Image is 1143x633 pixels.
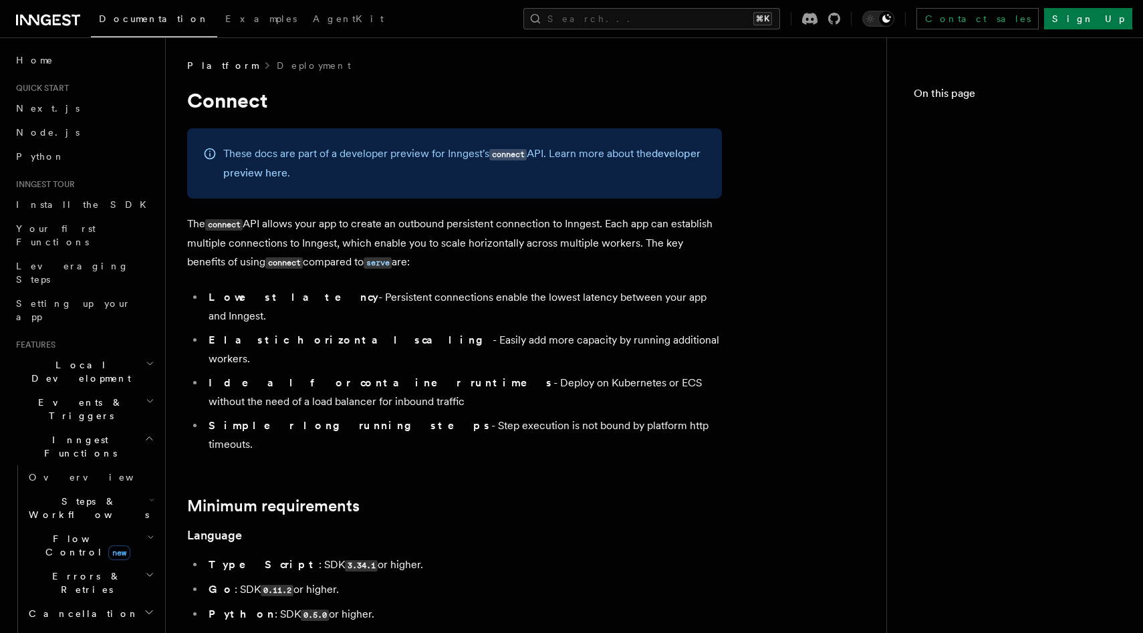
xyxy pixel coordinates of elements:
[99,13,209,24] span: Documentation
[914,86,1116,107] h4: On this page
[16,127,80,138] span: Node.js
[91,4,217,37] a: Documentation
[16,223,96,247] span: Your first Functions
[205,219,243,231] code: connect
[11,390,157,428] button: Events & Triggers
[313,13,384,24] span: AgentKit
[223,144,706,182] p: These docs are part of a developer preview for Inngest's API. Learn more about the .
[11,353,157,390] button: Local Development
[11,144,157,168] a: Python
[11,396,146,422] span: Events & Triggers
[261,585,293,596] code: 0.11.2
[23,602,157,626] button: Cancellation
[23,527,157,564] button: Flow Controlnew
[11,48,157,72] a: Home
[16,298,131,322] span: Setting up your app
[305,4,392,36] a: AgentKit
[11,433,144,460] span: Inngest Functions
[301,610,329,621] code: 0.5.0
[16,151,65,162] span: Python
[753,12,772,25] kbd: ⌘K
[187,497,360,515] a: Minimum requirements
[11,96,157,120] a: Next.js
[187,88,722,112] h1: Connect
[1044,8,1132,29] a: Sign Up
[364,255,392,268] a: serve
[11,254,157,291] a: Leveraging Steps
[209,376,553,389] strong: Ideal for container runtimes
[364,257,392,269] code: serve
[209,558,319,571] strong: TypeScript
[209,291,378,303] strong: Lowest latency
[16,261,129,285] span: Leveraging Steps
[11,428,157,465] button: Inngest Functions
[205,288,722,326] li: - Persistent connections enable the lowest latency between your app and Inngest.
[29,472,166,483] span: Overview
[187,526,242,545] a: Language
[523,8,780,29] button: Search...⌘K
[23,607,139,620] span: Cancellation
[205,416,722,454] li: - Step execution is not bound by platform http timeouts.
[489,149,527,160] code: connect
[209,583,235,596] strong: Go
[862,11,894,27] button: Toggle dark mode
[916,8,1039,29] a: Contact sales
[23,569,145,596] span: Errors & Retries
[187,215,722,272] p: The API allows your app to create an outbound persistent connection to Inngest. Each app can esta...
[265,257,303,269] code: connect
[23,564,157,602] button: Errors & Retries
[16,199,154,210] span: Install the SDK
[205,555,722,575] li: : SDK or higher.
[209,419,491,432] strong: Simpler long running steps
[16,103,80,114] span: Next.js
[23,489,157,527] button: Steps & Workflows
[108,545,130,560] span: new
[345,560,378,572] code: 3.34.1
[11,120,157,144] a: Node.js
[11,340,55,350] span: Features
[277,59,351,72] a: Deployment
[23,495,149,521] span: Steps & Workflows
[23,465,157,489] a: Overview
[11,291,157,329] a: Setting up your app
[11,358,146,385] span: Local Development
[209,608,275,620] strong: Python
[217,4,305,36] a: Examples
[16,53,53,67] span: Home
[11,179,75,190] span: Inngest tour
[205,580,722,600] li: : SDK or higher.
[209,334,493,346] strong: Elastic horizontal scaling
[205,331,722,368] li: - Easily add more capacity by running additional workers.
[205,374,722,411] li: - Deploy on Kubernetes or ECS without the need of a load balancer for inbound traffic
[225,13,297,24] span: Examples
[11,193,157,217] a: Install the SDK
[23,532,147,559] span: Flow Control
[187,59,258,72] span: Platform
[11,83,69,94] span: Quick start
[11,217,157,254] a: Your first Functions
